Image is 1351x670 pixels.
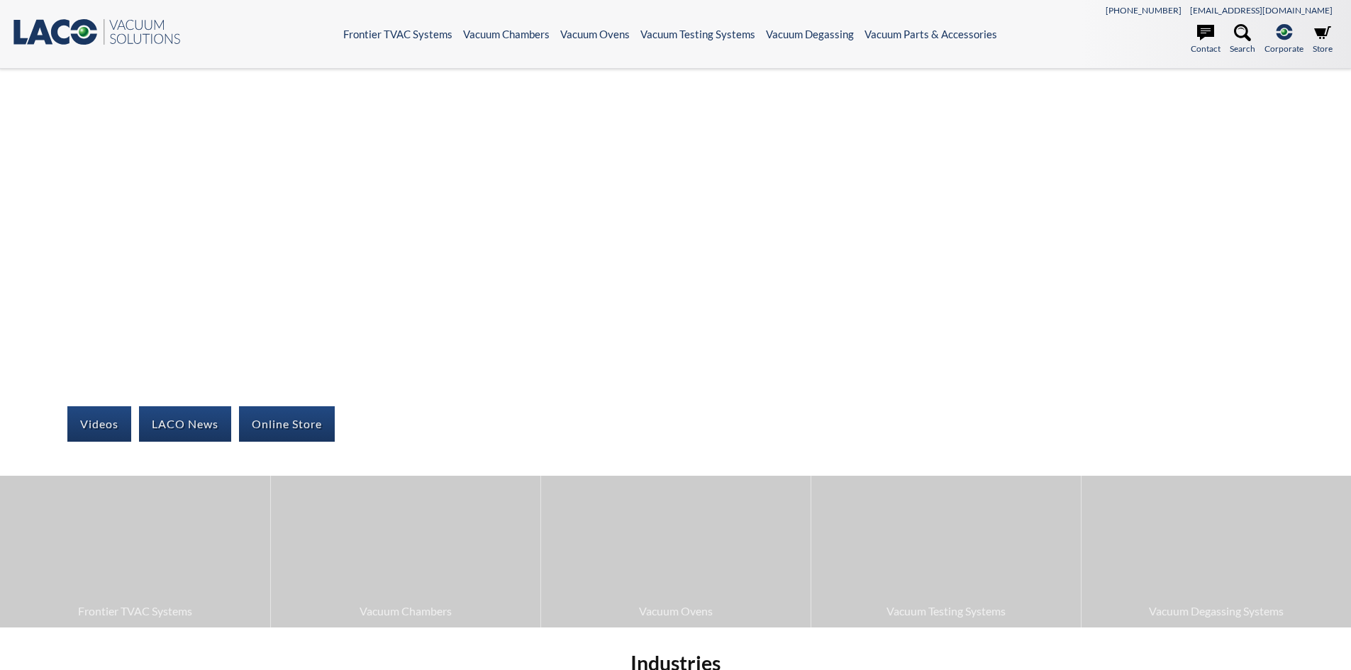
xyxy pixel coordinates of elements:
a: Vacuum Ovens [560,28,630,40]
a: Vacuum Degassing [766,28,854,40]
a: Vacuum Testing Systems [640,28,755,40]
a: Store [1313,24,1333,55]
a: Vacuum Testing Systems [811,476,1081,627]
a: Vacuum Ovens [541,476,811,627]
span: Vacuum Degassing Systems [1089,602,1344,620]
a: Vacuum Chambers [271,476,540,627]
a: Online Store [239,406,335,442]
a: Vacuum Parts & Accessories [864,28,997,40]
span: Vacuum Ovens [548,602,804,620]
span: Vacuum Chambers [278,602,533,620]
a: [EMAIL_ADDRESS][DOMAIN_NAME] [1190,5,1333,16]
a: Search [1230,24,1255,55]
a: Vacuum Degassing Systems [1082,476,1351,627]
span: Corporate [1264,42,1303,55]
a: Videos [67,406,131,442]
a: Frontier TVAC Systems [343,28,452,40]
a: Contact [1191,24,1221,55]
span: Frontier TVAC Systems [7,602,263,620]
span: Vacuum Testing Systems [818,602,1074,620]
a: Vacuum Chambers [463,28,550,40]
a: [PHONE_NUMBER] [1106,5,1182,16]
a: LACO News [139,406,231,442]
